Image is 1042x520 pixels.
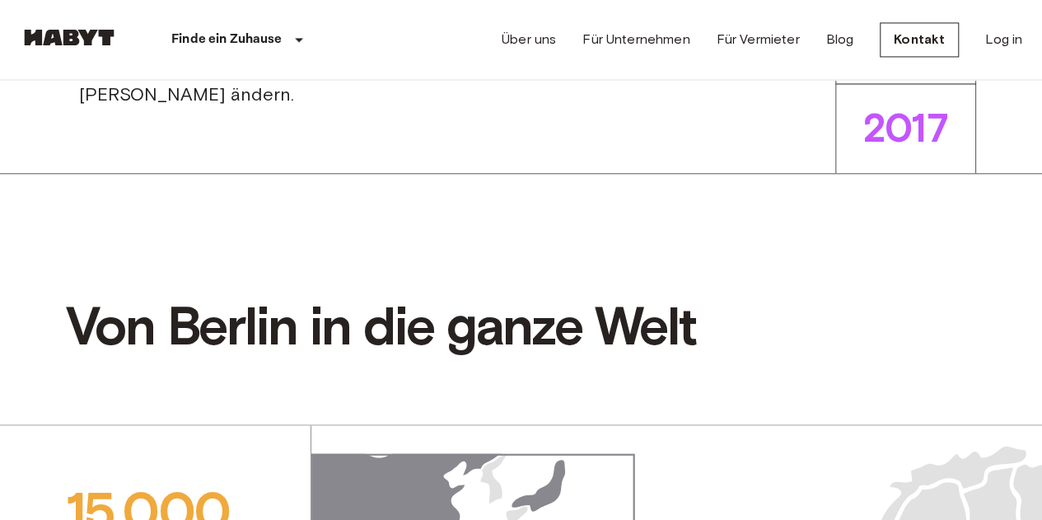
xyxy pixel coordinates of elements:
a: Blog [825,30,853,49]
span: Von Berlin in die ganze Welt [66,293,976,358]
a: Für Unternehmen [582,30,689,49]
button: 2017 [835,83,976,173]
img: Habyt [20,29,119,45]
p: Finde ein Zuhause [171,30,283,49]
a: Für Vermieter [716,30,799,49]
a: Über uns [502,30,556,49]
a: Log in [985,30,1022,49]
a: Kontakt [880,22,959,57]
span: 2017 [862,104,949,152]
